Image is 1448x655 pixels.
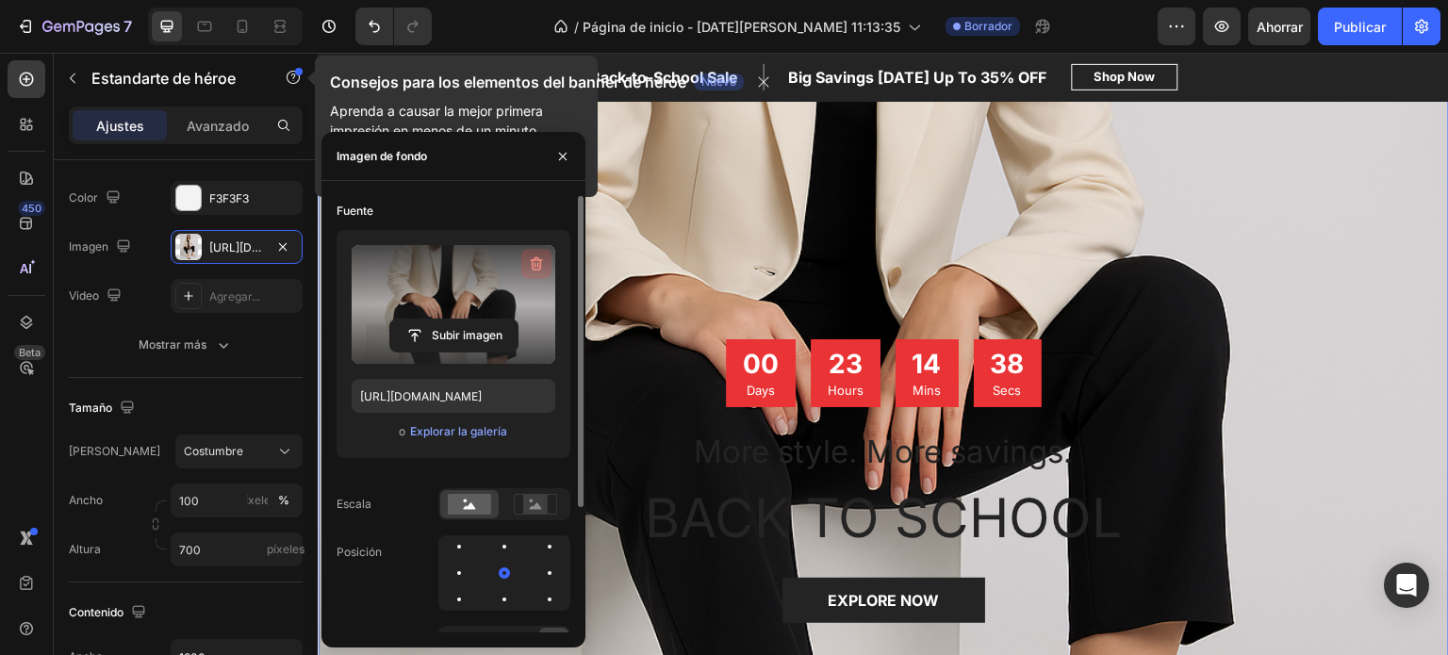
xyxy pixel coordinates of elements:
[69,493,103,507] font: Ancho
[171,532,303,566] input: píxeles
[425,294,461,328] div: 00
[425,329,461,348] p: Days
[69,239,108,254] font: Imagen
[139,337,206,352] font: Mostrar más
[69,542,101,556] font: Altura
[209,240,331,254] font: [URL][DOMAIN_NAME]
[171,483,303,517] input: píxeles%
[673,294,707,328] div: 38
[409,422,508,441] button: Explorar la galería
[267,542,304,556] font: píxeles
[16,379,1115,419] p: More style. More savings.
[465,525,667,570] a: EXPLORE NOW
[69,401,112,415] font: Tamaño
[1248,8,1310,45] button: Ahorrar
[22,202,41,215] font: 450
[510,294,546,328] div: 23
[239,493,276,507] font: píxeles
[355,8,432,45] div: Deshacer/Rehacer
[389,319,518,352] button: Subir imagen
[352,379,555,413] input: https://ejemplo.com/imagen.jpg
[574,19,579,35] font: /
[69,328,303,362] button: Mostrar más
[209,289,260,303] font: Agregar...
[337,204,373,218] font: Fuente
[1384,563,1429,608] div: Abrir Intercom Messenger
[209,191,249,205] font: F3F3F3
[69,288,99,303] font: Video
[69,605,123,619] font: Contenido
[91,67,252,90] p: Estandarte de héroe
[69,444,160,458] font: [PERSON_NAME]
[510,329,546,348] p: Hours
[583,19,900,35] font: Página de inicio - [DATE][PERSON_NAME] 11:13:35
[1318,8,1402,45] button: Publicar
[187,118,249,134] font: Avanzado
[399,424,405,438] font: o
[246,489,269,512] button: %
[673,329,707,348] p: Secs
[272,489,295,512] button: píxeles
[175,434,303,468] button: Costumbre
[184,444,243,458] font: Costumbre
[337,545,382,559] font: Posición
[337,497,371,511] font: Escala
[91,69,236,88] font: Estandarte de héroe
[19,346,41,359] font: Beta
[16,431,1115,500] p: BACK TO SCHOOL
[510,536,622,559] div: EXPLORE NOW
[1257,19,1303,35] font: Ahorrar
[278,493,289,507] font: %
[337,149,427,163] font: Imagen de fondo
[96,118,144,134] font: Ajustes
[318,53,1448,655] iframe: Área de diseño
[595,329,624,348] p: Mins
[8,8,140,45] button: 7
[69,190,98,205] font: Color
[964,19,1012,33] font: Borrador
[123,17,132,36] font: 7
[410,424,507,438] font: Explorar la galería
[1334,19,1386,35] font: Publicar
[595,294,624,328] div: 14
